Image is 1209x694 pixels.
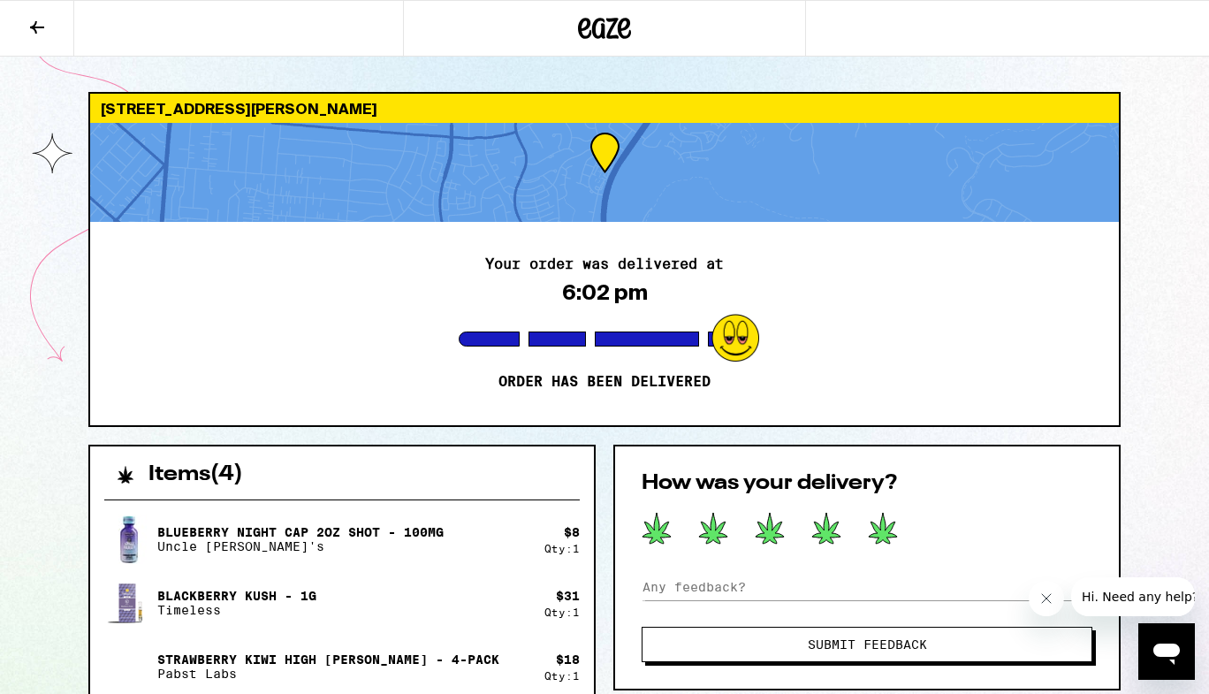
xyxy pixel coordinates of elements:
p: Blueberry Night Cap 2oz Shot - 100mg [157,525,444,539]
iframe: Button to launch messaging window [1138,623,1195,680]
p: Uncle [PERSON_NAME]'s [157,539,444,553]
button: Submit Feedback [642,627,1092,662]
p: Pabst Labs [157,667,499,681]
h2: Items ( 4 ) [148,464,243,485]
iframe: Close message [1029,581,1064,616]
h2: Your order was delivered at [485,257,724,271]
img: Blueberry Night Cap 2oz Shot - 100mg [104,515,154,564]
h2: How was your delivery? [642,473,1092,494]
p: Timeless [157,603,316,617]
p: Order has been delivered [498,373,711,391]
iframe: Message from company [1071,577,1195,616]
div: $ 31 [556,589,580,603]
p: Strawberry Kiwi High [PERSON_NAME] - 4-Pack [157,652,499,667]
div: Qty: 1 [544,543,580,554]
span: Hi. Need any help? [11,12,127,27]
img: Blackberry Kush - 1g [104,578,154,628]
div: Qty: 1 [544,606,580,618]
div: $ 8 [564,525,580,539]
span: Submit Feedback [808,638,927,651]
div: 6:02 pm [562,280,648,305]
p: Blackberry Kush - 1g [157,589,316,603]
input: Any feedback? [642,574,1092,600]
div: Qty: 1 [544,670,580,682]
div: [STREET_ADDRESS][PERSON_NAME] [90,94,1119,123]
img: Strawberry Kiwi High Seltzer - 4-Pack [104,642,154,691]
div: $ 18 [556,652,580,667]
